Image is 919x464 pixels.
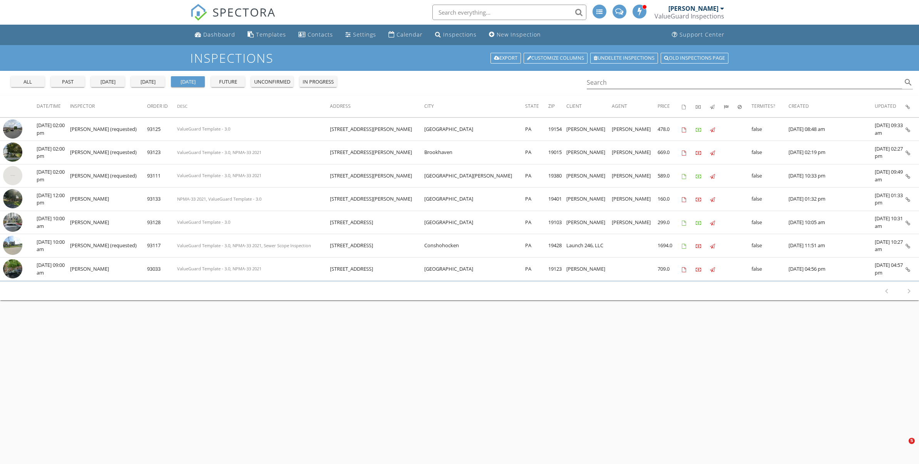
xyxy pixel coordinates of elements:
[752,188,788,211] td: false
[211,76,245,87] button: future
[524,53,588,64] a: Customize Columns
[710,95,724,117] th: Published: Not sorted.
[548,257,566,281] td: 19123
[788,95,875,117] th: Created: Not sorted.
[330,234,424,258] td: [STREET_ADDRESS]
[566,117,612,141] td: [PERSON_NAME]
[875,188,906,211] td: [DATE] 01:33 pm
[669,28,728,42] a: Support Center
[330,117,424,141] td: [STREET_ADDRESS][PERSON_NAME]
[788,188,875,211] td: [DATE] 01:32 pm
[525,164,548,188] td: PA
[147,117,177,141] td: 93125
[486,28,544,42] a: New Inspection
[788,164,875,188] td: [DATE] 10:33 pm
[37,164,70,188] td: [DATE] 02:00 pm
[424,234,525,258] td: Conshohocken
[658,234,682,258] td: 1694.0
[424,103,434,109] span: City
[256,31,286,38] div: Templates
[752,234,788,258] td: false
[566,188,612,211] td: [PERSON_NAME]
[566,211,612,234] td: [PERSON_NAME]
[788,257,875,281] td: [DATE] 04:56 pm
[203,31,235,38] div: Dashboard
[443,31,477,38] div: Inspections
[680,31,725,38] div: Support Center
[37,95,70,117] th: Date/Time: Not sorted.
[548,103,555,109] span: Zip
[177,103,187,109] span: Desc
[177,149,261,155] span: ValueGuard Template - 3.0, NPMA-33 2021
[906,95,919,117] th: Inspection Details: Not sorted.
[244,28,289,42] a: Templates
[177,219,230,225] span: ValueGuard Template - 3.0
[525,257,548,281] td: PA
[37,103,61,109] span: Date/Time
[295,28,336,42] a: Contacts
[177,95,330,117] th: Desc: Not sorted.
[875,234,906,258] td: [DATE] 10:27 am
[525,141,548,164] td: PA
[525,117,548,141] td: PA
[177,196,261,202] span: NPMA-33 2021, ValueGuard Template - 3.0
[147,141,177,164] td: 93123
[655,12,724,20] div: ValueGuard Inspections
[353,31,376,38] div: Settings
[424,141,525,164] td: Brookhaven
[788,141,875,164] td: [DATE] 02:19 pm
[3,166,22,185] img: streetview
[131,76,165,87] button: [DATE]
[788,117,875,141] td: [DATE] 08:48 am
[70,117,147,141] td: [PERSON_NAME] (requested)
[330,211,424,234] td: [STREET_ADDRESS]
[909,438,915,444] span: 5
[875,95,906,117] th: Updated: Not sorted.
[330,188,424,211] td: [STREET_ADDRESS][PERSON_NAME]
[330,95,424,117] th: Address: Not sorted.
[612,141,658,164] td: [PERSON_NAME]
[424,117,525,141] td: [GEOGRAPHIC_DATA]
[214,78,242,86] div: future
[566,234,612,258] td: Launch 246, LLC
[432,28,480,42] a: Inspections
[330,103,351,109] span: Address
[147,257,177,281] td: 93033
[397,31,423,38] div: Calendar
[3,119,22,139] img: streetview
[658,188,682,211] td: 160.0
[70,103,95,109] span: Inspector
[875,103,896,109] span: Updated
[424,95,525,117] th: City: Not sorted.
[251,76,293,87] button: unconfirmed
[566,103,582,109] span: Client
[37,234,70,258] td: [DATE] 10:00 am
[424,164,525,188] td: [GEOGRAPHIC_DATA][PERSON_NAME]
[147,103,168,109] span: Order ID
[330,164,424,188] td: [STREET_ADDRESS][PERSON_NAME]
[51,76,85,87] button: past
[788,103,809,109] span: Created
[525,234,548,258] td: PA
[147,234,177,258] td: 93117
[904,78,913,87] i: search
[612,188,658,211] td: [PERSON_NAME]
[548,141,566,164] td: 19015
[37,211,70,234] td: [DATE] 10:00 am
[14,78,42,86] div: all
[566,95,612,117] th: Client: Not sorted.
[70,234,147,258] td: [PERSON_NAME] (requested)
[94,78,122,86] div: [DATE]
[612,164,658,188] td: [PERSON_NAME]
[752,117,788,141] td: false
[424,257,525,281] td: [GEOGRAPHIC_DATA]
[668,5,718,12] div: [PERSON_NAME]
[875,141,906,164] td: [DATE] 02:27 pm
[566,164,612,188] td: [PERSON_NAME]
[330,257,424,281] td: [STREET_ADDRESS]
[177,266,261,271] span: ValueGuard Template - 3.0, NPMA-33 2021
[37,141,70,164] td: [DATE] 02:00 pm
[70,257,147,281] td: [PERSON_NAME]
[548,211,566,234] td: 19103
[525,211,548,234] td: PA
